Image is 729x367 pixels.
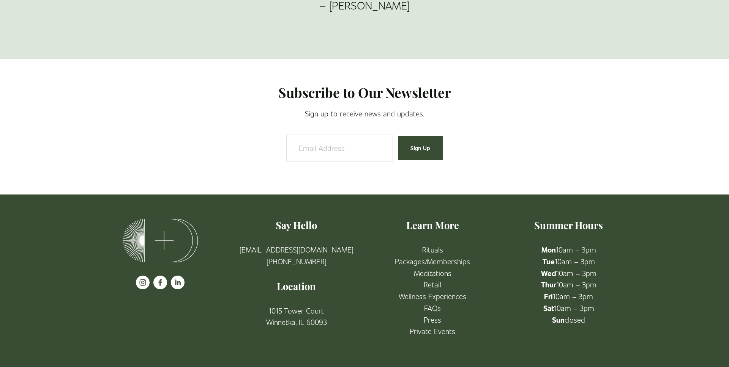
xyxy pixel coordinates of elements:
[266,305,327,328] a: 1015 Tower CourtWinnetka, IL 60093
[543,256,555,266] strong: Tue
[171,276,185,289] a: LinkedIn
[544,291,553,301] strong: Fri
[541,245,556,254] strong: Mon
[552,315,565,325] strong: Sun
[395,256,470,267] a: Packages/Memberships
[136,276,150,289] a: instagram-unauth
[507,218,631,232] h4: Summer Hours
[410,325,455,337] a: Private Events
[195,108,534,119] p: Sign up to receive news and updates.
[240,244,353,256] a: [EMAIL_ADDRESS][DOMAIN_NAME]
[428,279,441,290] a: etail
[541,268,556,278] strong: Wed
[541,279,556,289] strong: Thur
[195,83,534,102] h2: Subscribe to Our Newsletter
[543,303,554,313] strong: Sat
[235,279,358,293] h4: Location
[267,256,327,267] a: [PHONE_NUMBER]
[424,314,441,326] a: Press
[153,276,167,289] a: facebook-unauth
[424,302,441,314] a: FAQs
[371,218,494,232] h4: Learn More
[414,267,451,279] a: Meditations
[507,244,631,325] p: 10am – 3pm 10am – 3pm 10am – 3pm 10am – 3pm 10am – 3pm 10am – 3pm closed
[410,144,430,152] span: Sign Up
[422,244,443,256] a: Rituals
[371,244,494,337] p: R
[399,290,466,302] a: Wellness Experiences
[398,136,442,160] button: Sign Up
[235,218,358,232] h4: Say Hello
[286,135,393,162] input: Email Address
